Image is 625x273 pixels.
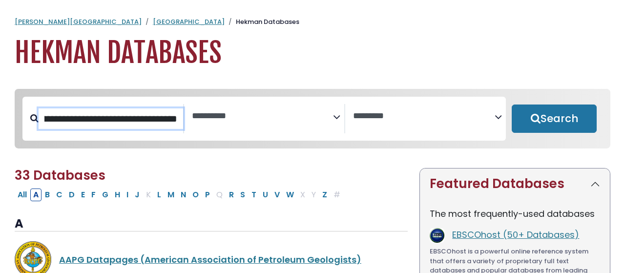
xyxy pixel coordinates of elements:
[15,17,610,27] nav: breadcrumb
[237,189,248,201] button: Filter Results S
[124,189,131,201] button: Filter Results I
[42,189,53,201] button: Filter Results B
[512,105,597,133] button: Submit for Search Results
[225,17,299,27] li: Hekman Databases
[15,17,142,26] a: [PERSON_NAME][GEOGRAPHIC_DATA]
[30,189,42,201] button: Filter Results A
[39,108,183,129] input: Search database by title or keyword
[319,189,330,201] button: Filter Results Z
[59,253,361,266] a: AAPG Datapages (American Association of Petroleum Geologists)
[192,111,333,122] textarea: Search
[249,189,259,201] button: Filter Results T
[202,189,213,201] button: Filter Results P
[53,189,65,201] button: Filter Results C
[420,168,610,199] button: Featured Databases
[226,189,237,201] button: Filter Results R
[88,189,99,201] button: Filter Results F
[154,189,164,201] button: Filter Results L
[78,189,88,201] button: Filter Results E
[452,229,579,241] a: EBSCOhost (50+ Databases)
[283,189,297,201] button: Filter Results W
[15,167,105,184] span: 33 Databases
[15,217,408,231] h3: A
[271,189,283,201] button: Filter Results V
[15,188,344,200] div: Alpha-list to filter by first letter of database name
[99,189,111,201] button: Filter Results G
[260,189,271,201] button: Filter Results U
[15,189,30,201] button: All
[430,207,600,220] p: The most frequently-used databases
[132,189,143,201] button: Filter Results J
[189,189,202,201] button: Filter Results O
[112,189,123,201] button: Filter Results H
[153,17,225,26] a: [GEOGRAPHIC_DATA]
[15,37,610,69] h1: Hekman Databases
[353,111,495,122] textarea: Search
[178,189,189,201] button: Filter Results N
[66,189,78,201] button: Filter Results D
[165,189,177,201] button: Filter Results M
[15,89,610,148] nav: Search filters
